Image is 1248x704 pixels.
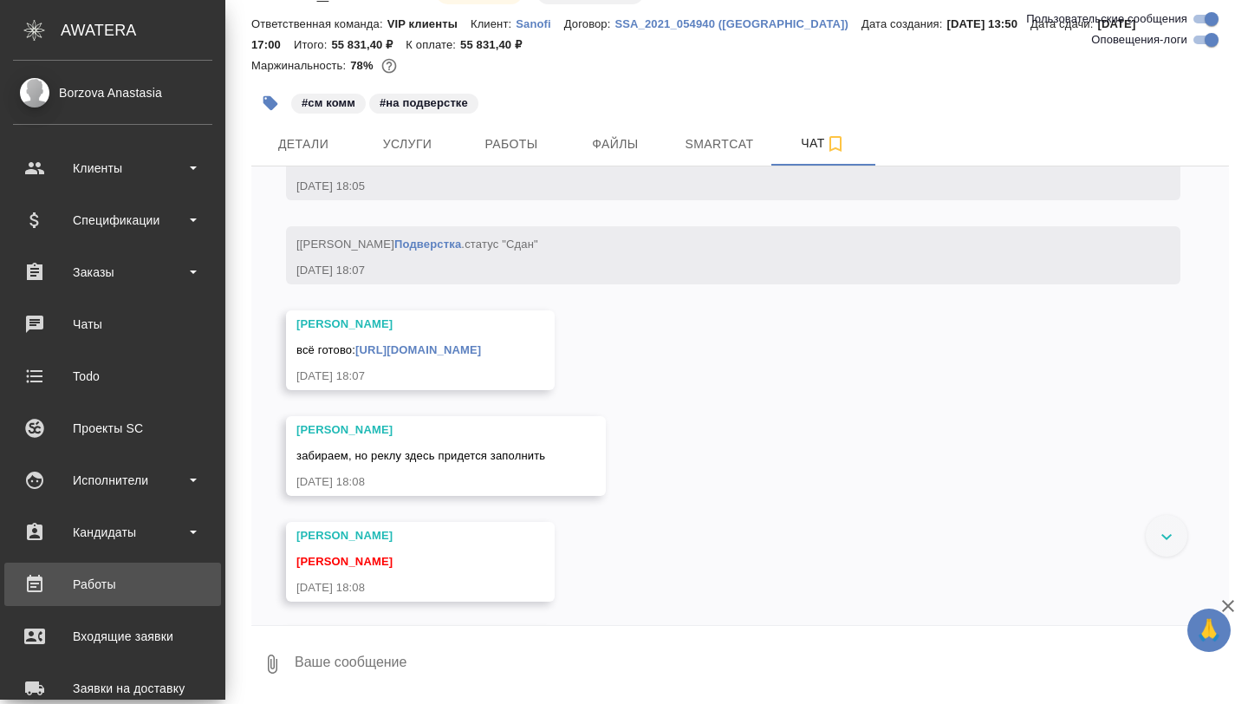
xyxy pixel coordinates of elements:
[471,17,516,30] p: Клиент:
[782,133,865,154] span: Чат
[350,59,377,72] p: 78%
[4,355,221,398] a: Todo
[614,17,861,30] p: SSA_2021_054940 ([GEOGRAPHIC_DATA])
[296,178,1120,195] div: [DATE] 18:05
[564,17,615,30] p: Договор:
[61,13,225,48] div: AWATERA
[13,259,212,285] div: Заказы
[516,16,564,30] a: Sanofi
[380,95,468,112] p: #на подверстке
[4,615,221,658] a: Входящие заявки
[13,155,212,181] div: Клиенты
[262,134,345,155] span: Детали
[614,16,861,30] a: SSA_2021_054940 ([GEOGRAPHIC_DATA])
[470,134,553,155] span: Работы
[1091,31,1187,49] span: Оповещения-логи
[294,38,331,51] p: Итого:
[13,571,212,597] div: Работы
[296,368,494,385] div: [DATE] 18:07
[678,134,761,155] span: Smartcat
[406,38,460,51] p: К оплате:
[296,579,494,596] div: [DATE] 18:08
[296,473,545,491] div: [DATE] 18:08
[289,95,367,109] span: см комм
[355,343,481,356] a: [URL][DOMAIN_NAME]
[465,238,538,251] span: статус "Сдан"
[13,675,212,701] div: Заявки на доставку
[251,59,350,72] p: Маржинальность:
[4,303,221,346] a: Чаты
[13,519,212,545] div: Кандидаты
[460,38,535,51] p: 55 831,40 ₽
[296,449,545,462] span: забираем, но реклу здесь придется заполнить
[4,407,221,450] a: Проекты SC
[4,563,221,606] a: Работы
[13,311,212,337] div: Чаты
[251,17,387,30] p: Ответственная команда:
[296,316,494,333] div: [PERSON_NAME]
[861,17,946,30] p: Дата создания:
[1026,10,1187,28] span: Пользовательские сообщения
[574,134,657,155] span: Файлы
[251,84,289,122] button: Добавить тэг
[331,38,406,51] p: 55 831,40 ₽
[946,17,1030,30] p: [DATE] 13:50
[296,555,393,568] span: [PERSON_NAME]
[366,134,449,155] span: Услуги
[13,207,212,233] div: Спецификации
[296,238,538,251] span: [[PERSON_NAME] .
[13,467,212,493] div: Исполнители
[1194,612,1224,649] span: 🙏
[296,262,1120,279] div: [DATE] 18:07
[516,17,564,30] p: Sanofi
[13,83,212,102] div: Borzova Anastasia
[825,134,846,154] svg: Подписаться
[302,95,355,112] p: #см комм
[13,415,212,441] div: Проекты SC
[394,238,461,251] a: Подверстка
[1187,609,1231,652] button: 🙏
[387,17,471,30] p: VIP клиенты
[296,421,545,439] div: [PERSON_NAME]
[13,363,212,389] div: Todo
[13,623,212,649] div: Входящие заявки
[296,343,481,356] span: всё готово:
[296,527,494,544] div: [PERSON_NAME]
